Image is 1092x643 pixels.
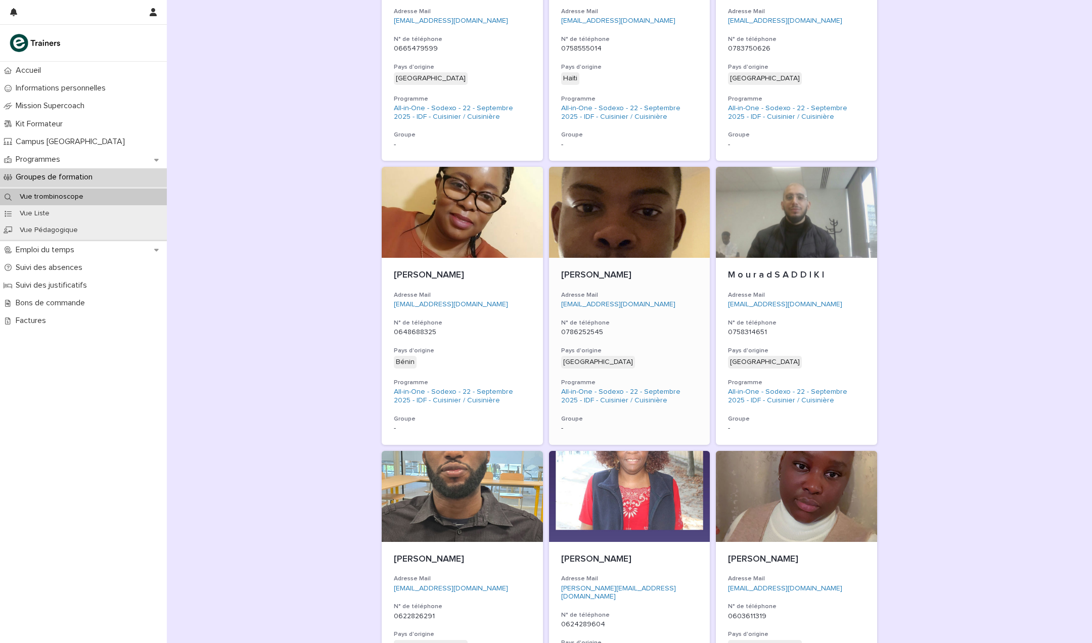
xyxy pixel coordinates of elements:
[394,379,531,387] h3: Programme
[561,575,698,583] h3: Adresse Mail
[394,270,531,281] p: [PERSON_NAME]
[8,33,64,53] img: K0CqGN7SDeD6s4JG8KQk
[728,95,865,103] h3: Programme
[394,35,531,43] h3: N° de téléphone
[12,226,86,235] p: Vue Pédagogique
[12,316,54,326] p: Factures
[394,585,508,592] a: [EMAIL_ADDRESS][DOMAIN_NAME]
[12,263,90,272] p: Suivi des absences
[12,83,114,93] p: Informations personnelles
[728,612,865,621] p: 0603611319
[394,328,531,337] p: 0648688325
[728,131,865,139] h3: Groupe
[549,167,710,444] a: [PERSON_NAME]Adresse Mail[EMAIL_ADDRESS][DOMAIN_NAME]N° de téléphone0786252545Pays d'origine[GEOG...
[716,167,877,444] a: M o u r a d S A D D I K IAdresse Mail[EMAIL_ADDRESS][DOMAIN_NAME]N° de téléphone0758314651Pays d'...
[561,415,698,423] h3: Groupe
[561,72,579,85] div: Haïti
[394,356,417,369] div: Bénin
[12,155,68,164] p: Programmes
[394,575,531,583] h3: Adresse Mail
[394,612,531,621] p: 0622826291
[394,603,531,611] h3: N° de téléphone
[728,575,865,583] h3: Adresse Mail
[394,104,531,121] a: All-in-One - Sodexo - 22 - Septembre 2025 - IDF - Cuisinier / Cuisinière
[728,8,865,16] h3: Adresse Mail
[12,298,93,308] p: Bons de commande
[394,630,531,638] h3: Pays d'origine
[561,424,698,433] p: -
[394,17,508,24] a: [EMAIL_ADDRESS][DOMAIN_NAME]
[561,611,698,619] h3: N° de téléphone
[728,319,865,327] h3: N° de téléphone
[728,301,842,308] a: [EMAIL_ADDRESS][DOMAIN_NAME]
[728,72,802,85] div: [GEOGRAPHIC_DATA]
[728,44,865,53] p: 0783750626
[728,347,865,355] h3: Pays d'origine
[394,63,531,71] h3: Pays d'origine
[12,101,93,111] p: Mission Supercoach
[561,319,698,327] h3: N° de téléphone
[394,388,531,405] a: All-in-One - Sodexo - 22 - Septembre 2025 - IDF - Cuisinier / Cuisinière
[728,603,865,611] h3: N° de téléphone
[561,291,698,299] h3: Adresse Mail
[561,44,698,53] p: 0758555014
[12,209,58,218] p: Vue Liste
[728,291,865,299] h3: Adresse Mail
[728,270,865,281] p: M o u r a d S A D D I K I
[728,141,865,149] p: -
[12,281,95,290] p: Suivi des justificatifs
[561,328,698,337] p: 0786252545
[728,17,842,24] a: [EMAIL_ADDRESS][DOMAIN_NAME]
[394,424,531,433] p: -
[394,72,468,85] div: [GEOGRAPHIC_DATA]
[728,554,865,565] p: [PERSON_NAME]
[561,554,698,565] p: [PERSON_NAME]
[561,388,698,405] a: All-in-One - Sodexo - 22 - Septembre 2025 - IDF - Cuisinier / Cuisinière
[12,245,82,255] p: Emploi du temps
[394,291,531,299] h3: Adresse Mail
[728,356,802,369] div: [GEOGRAPHIC_DATA]
[728,379,865,387] h3: Programme
[728,630,865,638] h3: Pays d'origine
[728,63,865,71] h3: Pays d'origine
[561,620,698,629] p: 0624289604
[728,585,842,592] a: [EMAIL_ADDRESS][DOMAIN_NAME]
[394,8,531,16] h3: Adresse Mail
[382,167,543,444] a: [PERSON_NAME]Adresse Mail[EMAIL_ADDRESS][DOMAIN_NAME]N° de téléphone0648688325Pays d'origineBénin...
[561,8,698,16] h3: Adresse Mail
[12,119,71,129] p: Kit Formateur
[728,35,865,43] h3: N° de téléphone
[394,415,531,423] h3: Groupe
[394,347,531,355] h3: Pays d'origine
[394,141,531,149] p: -
[12,172,101,182] p: Groupes de formation
[728,415,865,423] h3: Groupe
[12,193,92,201] p: Vue trombinoscope
[561,131,698,139] h3: Groupe
[561,35,698,43] h3: N° de téléphone
[12,66,49,75] p: Accueil
[561,301,675,308] a: [EMAIL_ADDRESS][DOMAIN_NAME]
[561,270,698,281] p: [PERSON_NAME]
[394,319,531,327] h3: N° de téléphone
[561,63,698,71] h3: Pays d'origine
[394,554,531,565] p: [PERSON_NAME]
[561,104,698,121] a: All-in-One - Sodexo - 22 - Septembre 2025 - IDF - Cuisinier / Cuisinière
[561,141,698,149] p: -
[728,104,865,121] a: All-in-One - Sodexo - 22 - Septembre 2025 - IDF - Cuisinier / Cuisinière
[394,301,508,308] a: [EMAIL_ADDRESS][DOMAIN_NAME]
[12,137,133,147] p: Campus [GEOGRAPHIC_DATA]
[561,356,635,369] div: [GEOGRAPHIC_DATA]
[728,328,865,337] p: 0758314651
[728,388,865,405] a: All-in-One - Sodexo - 22 - Septembre 2025 - IDF - Cuisinier / Cuisinière
[561,585,676,601] a: [PERSON_NAME][EMAIL_ADDRESS][DOMAIN_NAME]
[561,347,698,355] h3: Pays d'origine
[561,17,675,24] a: [EMAIL_ADDRESS][DOMAIN_NAME]
[394,44,531,53] p: 0665479599
[728,424,865,433] p: -
[561,379,698,387] h3: Programme
[394,95,531,103] h3: Programme
[394,131,531,139] h3: Groupe
[561,95,698,103] h3: Programme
